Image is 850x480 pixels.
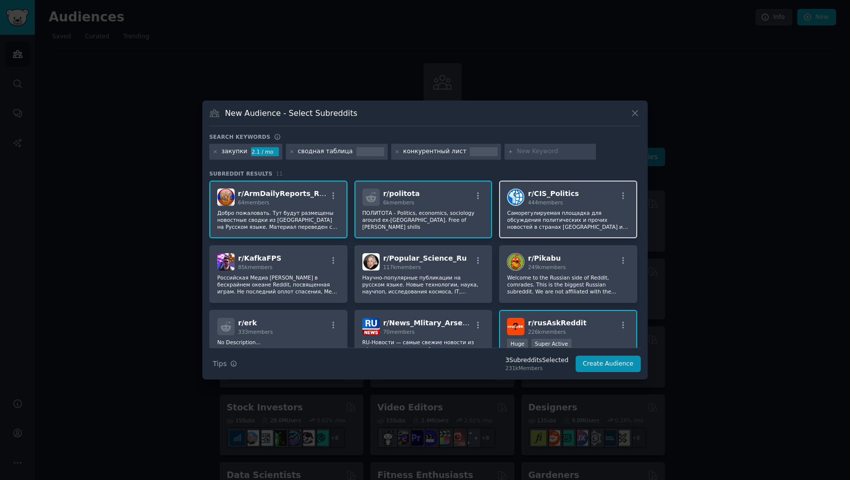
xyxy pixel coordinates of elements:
[213,359,227,369] span: Tips
[507,253,524,271] img: Pikabu
[217,253,235,271] img: KafkaFPS
[383,329,415,335] span: 70 members
[298,147,353,156] div: сводная таблица
[217,274,340,295] p: Российская Медиа [PERSON_NAME] в бескрайнем океане Reddit, посвященная играм. Не последний оплот ...
[362,274,485,295] p: Научно-популярные публикации на русском языке. Новые технологии, наука, научпоп, исследования кос...
[383,190,420,197] span: r/ politota
[528,319,587,327] span: r/ rusAskReddit
[383,319,475,327] span: r/ News_Mlitary_Arsenal
[403,147,466,156] div: конкурентный лист
[217,339,340,346] p: No Description...
[576,356,641,373] button: Create Audience
[506,356,569,365] div: 3 Subreddit s Selected
[528,254,561,262] span: r/ Pikabu
[507,274,629,295] p: Welcome to the Russian side of Reddit, comrades. This is the biggest Russian subreddit. We are no...
[222,147,248,156] div: закупки
[362,253,380,271] img: Popular_Science_Ru
[209,170,272,177] span: Subreddit Results
[217,189,235,206] img: ArmDailyReports_RUS_
[238,264,272,270] span: 85k members
[528,264,566,270] span: 249k members
[362,339,485,360] p: RU-Новости — самые свежие новости из сферы политики и новейшего вооружения России и всего мира. З...
[238,199,269,205] span: 64 members
[238,319,257,327] span: r/ erk
[507,318,524,335] img: rusAskReddit
[276,171,283,177] span: 11
[238,190,334,197] span: r/ ArmDailyReports_RUS_
[383,199,415,205] span: 6k members
[507,209,629,230] p: Саморегулируемая площадка для обсуждения политических и прочих новостей в странах [GEOGRAPHIC_DAT...
[531,339,572,349] div: Super Active
[528,190,579,197] span: r/ CIS_Politics
[362,318,380,335] img: News_Mlitary_Arsenal
[528,329,566,335] span: 226k members
[517,147,593,156] input: New Keyword
[362,209,485,230] p: ПОЛИТОТА - Politics, economics, sociology around ex-[GEOGRAPHIC_DATA]. Free of [PERSON_NAME] shills
[507,189,524,206] img: CIS_Politics
[217,209,340,230] p: Добро пожаловать. Тут будут размещены новостные сводки из [GEOGRAPHIC_DATA] на Русском языке. Мат...
[238,254,281,262] span: r/ KafkaFPS
[383,254,467,262] span: r/ Popular_Science_Ru
[238,329,273,335] span: 333 members
[225,108,357,118] h3: New Audience - Select Subreddits
[383,264,421,270] span: 117k members
[209,355,241,373] button: Tips
[506,365,569,372] div: 231k Members
[507,339,528,349] div: Huge
[528,199,563,205] span: 444 members
[251,147,279,156] div: 2.1 / mo
[209,133,270,140] h3: Search keywords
